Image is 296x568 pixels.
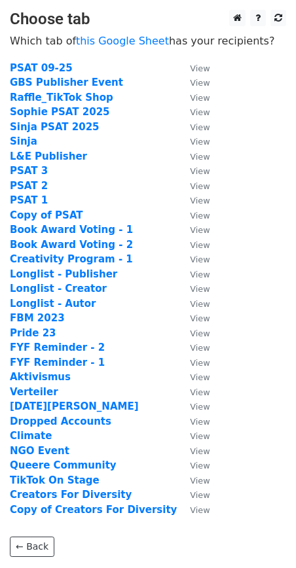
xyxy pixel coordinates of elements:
[177,474,210,486] a: View
[177,209,210,221] a: View
[10,253,133,265] a: Creativity Program - 1
[10,62,73,74] a: PSAT 09-25
[177,77,210,88] a: View
[177,194,210,206] a: View
[190,196,210,205] small: View
[10,342,105,353] a: FYF Reminder - 2
[10,474,100,486] a: TikTok On Stage
[190,431,210,441] small: View
[177,459,210,471] a: View
[190,402,210,412] small: View
[10,180,48,192] a: PSAT 2
[10,268,117,280] a: Longlist - Publisher
[177,92,210,103] a: View
[10,357,105,368] a: FYF Reminder - 1
[177,283,210,294] a: View
[10,298,96,310] a: Longlist - Autor
[10,312,65,324] a: FBM 2023
[177,106,210,118] a: View
[10,106,110,118] a: Sophie PSAT 2025
[10,489,132,501] a: Creators For Diversity
[177,445,210,457] a: View
[10,239,133,251] a: Book Award Voting - 2
[190,255,210,264] small: View
[177,62,210,74] a: View
[190,461,210,470] small: View
[10,121,100,133] a: Sinja PSAT 2025
[190,284,210,294] small: View
[177,416,210,427] a: View
[190,387,210,397] small: View
[190,372,210,382] small: View
[10,92,113,103] a: Raffle_TikTok Shop
[177,151,210,162] a: View
[10,165,48,177] a: PSAT 3
[190,137,210,147] small: View
[190,152,210,162] small: View
[10,504,177,516] a: Copy of Creators For Diversity
[10,459,117,471] a: Queere Community
[190,107,210,117] small: View
[10,194,48,206] a: PSAT 1
[10,10,286,29] h3: Choose tab
[10,34,286,48] p: Which tab of has your recipients?
[177,268,210,280] a: View
[10,445,69,457] a: NGO Event
[190,181,210,191] small: View
[76,35,169,47] a: this Google Sheet
[10,224,133,236] a: Book Award Voting - 1
[190,211,210,221] small: View
[177,400,210,412] a: View
[10,430,52,442] a: Climate
[177,253,210,265] a: View
[10,77,123,88] a: GBS Publisher Event
[10,283,107,294] a: Longlist - Creator
[190,417,210,427] small: View
[10,371,71,383] a: Aktivismus
[10,209,83,221] a: Copy of PSAT
[10,400,139,412] a: [DATE][PERSON_NAME]
[10,327,56,339] a: Pride 23
[190,299,210,309] small: View
[190,476,210,486] small: View
[177,342,210,353] a: View
[190,63,210,73] small: View
[177,371,210,383] a: View
[190,166,210,176] small: View
[10,135,37,147] strong: Sinja
[177,312,210,324] a: View
[190,93,210,103] small: View
[177,135,210,147] a: View
[10,151,87,162] a: L&E Publisher
[177,357,210,368] a: View
[190,78,210,88] small: View
[190,358,210,368] small: View
[190,240,210,250] small: View
[177,504,210,516] a: View
[177,327,210,339] a: View
[10,416,111,427] a: Dropped Accounts
[177,239,210,251] a: View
